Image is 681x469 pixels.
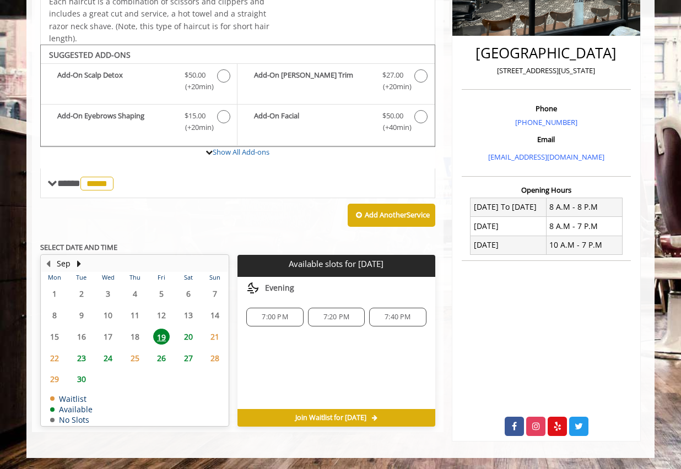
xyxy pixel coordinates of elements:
span: 23 [73,350,90,366]
span: 22 [46,350,63,366]
th: Tue [68,272,94,283]
div: 7:00 PM [246,308,303,326]
th: Sat [175,272,201,283]
h2: [GEOGRAPHIC_DATA] [464,45,628,61]
td: Select day24 [95,347,121,369]
td: [DATE] To [DATE] [471,198,547,216]
span: (+20min ) [376,81,409,92]
th: Sun [202,272,229,283]
label: Add-On Scalp Detox [46,69,231,95]
td: [DATE] [471,217,547,236]
span: $50.00 [185,69,206,81]
th: Thu [121,272,148,283]
span: (+20min ) [179,81,212,92]
td: 10 A.M - 7 P.M [546,236,622,254]
button: Add AnotherService [348,204,435,227]
span: 21 [207,329,223,345]
b: Add-On Scalp Detox [57,69,174,92]
label: Add-On Facial [243,110,429,136]
td: Select day27 [175,347,201,369]
h3: Opening Hours [462,186,631,194]
td: Select day29 [41,369,68,390]
span: 7:00 PM [262,313,288,321]
span: Evening [265,283,294,292]
b: Add-On [PERSON_NAME] Trim [254,69,371,92]
td: Available [50,405,93,413]
p: [STREET_ADDRESS][US_STATE] [464,65,628,77]
label: Add-On Eyebrows Shaping [46,110,231,136]
td: Select day22 [41,347,68,369]
div: 7:20 PM [308,308,365,326]
b: SUGGESTED ADD-ONS [49,50,131,60]
h3: Email [464,135,628,143]
label: Add-On Beard Trim [243,69,429,95]
span: $27.00 [382,69,403,81]
button: Next Month [74,258,83,270]
td: Select day28 [202,347,229,369]
td: 8 A.M - 7 P.M [546,217,622,236]
td: Select day30 [68,369,94,390]
td: Select day25 [121,347,148,369]
td: 8 A.M - 8 P.M [546,198,622,216]
td: [DATE] [471,236,547,254]
span: Join Waitlist for [DATE] [295,413,366,422]
b: SELECT DATE AND TIME [40,242,117,252]
th: Fri [148,272,175,283]
td: Select day20 [175,326,201,347]
img: evening slots [246,281,260,295]
td: Select day26 [148,347,175,369]
b: Add-On Eyebrows Shaping [57,110,174,133]
span: $50.00 [382,110,403,122]
td: No Slots [50,416,93,424]
span: (+20min ) [179,122,212,133]
span: 7:20 PM [323,313,349,321]
th: Wed [95,272,121,283]
td: Select day21 [202,326,229,347]
td: Select day23 [68,347,94,369]
span: 7:40 PM [385,313,410,321]
span: 29 [46,371,63,387]
button: Previous Month [44,258,52,270]
div: The Made Man Haircut Add-onS [40,45,435,147]
a: [EMAIL_ADDRESS][DOMAIN_NAME] [488,152,604,162]
b: Add Another Service [365,210,430,220]
span: (+40min ) [376,122,409,133]
span: 20 [180,329,197,345]
span: $15.00 [185,110,206,122]
b: Add-On Facial [254,110,371,133]
p: Available slots for [DATE] [242,259,430,269]
h3: Phone [464,105,628,112]
span: 24 [100,350,116,366]
div: 7:40 PM [369,308,426,326]
span: 25 [127,350,143,366]
button: Sep [57,258,71,270]
th: Mon [41,272,68,283]
td: Select day19 [148,326,175,347]
span: 19 [153,329,170,345]
a: [PHONE_NUMBER] [515,117,577,127]
span: 28 [207,350,223,366]
td: Waitlist [50,395,93,403]
span: 30 [73,371,90,387]
span: 26 [153,350,170,366]
a: Show All Add-ons [213,147,269,157]
span: 27 [180,350,197,366]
